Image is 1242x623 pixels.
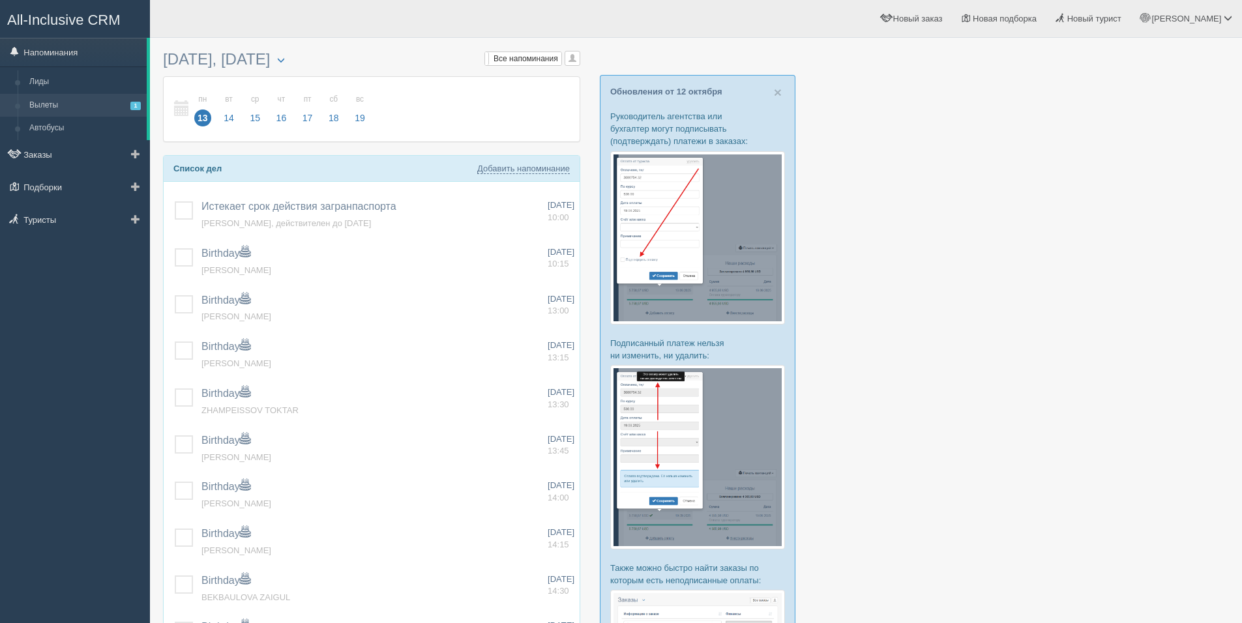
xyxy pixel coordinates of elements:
a: ZHAMPEISSOV TOKTAR [201,405,299,415]
a: [PERSON_NAME] [201,358,271,368]
span: 18 [325,109,342,126]
span: [DATE] [548,480,574,490]
span: [DATE] [548,527,574,537]
h3: [DATE], [DATE] [163,51,580,70]
span: 13 [194,109,211,126]
small: ср [246,94,263,105]
span: 17 [299,109,316,126]
span: Новый турист [1067,14,1121,23]
span: [DATE] [548,247,574,257]
a: [DATE] 13:45 [548,433,574,457]
span: 14:15 [548,540,569,549]
span: Новый заказ [893,14,943,23]
span: 13:45 [548,446,569,456]
span: 16 [273,109,290,126]
p: Также можно быстро найти заказы по которым есть неподписанные оплаты: [610,562,785,587]
span: Birthday [201,295,250,306]
p: Подписанный платеж нельзя ни изменить, ни удалить: [610,337,785,362]
span: 19 [351,109,368,126]
a: [DATE] 14:00 [548,480,574,504]
a: [DATE] 13:15 [548,340,574,364]
small: сб [325,94,342,105]
a: пн 13 [190,87,215,132]
span: All-Inclusive CRM [7,12,121,28]
a: All-Inclusive CRM [1,1,149,36]
a: Birthday [201,248,250,259]
span: 1 [130,102,141,110]
a: вс 19 [347,87,369,132]
a: вт 14 [216,87,241,132]
a: Добавить напоминание [477,164,570,174]
a: [PERSON_NAME], действителен до [DATE] [201,218,371,228]
span: 10:00 [548,212,569,222]
a: [DATE] 14:30 [548,573,574,598]
small: вс [351,94,368,105]
p: Руководитель агентства или бухгалтер могут подписывать (подтверждать) платежи в заказах: [610,110,785,147]
a: [DATE] 10:15 [548,246,574,270]
a: Вылеты1 [23,94,147,117]
span: [PERSON_NAME] [1151,14,1221,23]
a: Истекает срок действия загранпаспорта [201,201,396,212]
a: чт 16 [269,87,294,132]
a: [DATE] 13:30 [548,386,574,411]
span: Birthday [201,435,250,446]
a: сб 18 [321,87,346,132]
a: Birthday [201,388,250,399]
span: [DATE] [548,340,574,350]
a: [DATE] 13:00 [548,293,574,317]
button: Close [774,85,782,99]
span: [DATE] [548,574,574,584]
a: [PERSON_NAME] [201,499,271,508]
a: [PERSON_NAME] [201,265,271,275]
a: [DATE] 14:15 [548,527,574,551]
a: ср 15 [243,87,267,132]
a: Лиды [23,70,147,94]
img: %D0%BF%D0%BE%D0%B4%D1%82%D0%B2%D0%B5%D1%80%D0%B6%D0%B4%D0%B5%D0%BD%D0%B8%D0%B5-%D0%BE%D0%BF%D0%BB... [610,365,785,549]
a: [PERSON_NAME] [201,311,271,321]
span: [DATE] [548,434,574,444]
a: Обновления от 12 октября [610,87,722,96]
span: [DATE] [548,387,574,397]
small: чт [273,94,290,105]
a: Birthday [201,575,250,586]
span: 13:00 [548,306,569,315]
span: 14 [220,109,237,126]
img: %D0%BF%D0%BE%D0%B4%D1%82%D0%B2%D0%B5%D1%80%D0%B6%D0%B4%D0%B5%D0%BD%D0%B8%D0%B5-%D0%BE%D0%BF%D0%BB... [610,151,785,325]
a: [PERSON_NAME] [201,545,271,555]
a: [PERSON_NAME] [201,452,271,462]
span: 13:30 [548,399,569,409]
a: Birthday [201,481,250,492]
a: Birthday [201,528,250,539]
span: [DATE] [548,294,574,304]
span: Новая подборка [973,14,1037,23]
small: вт [220,94,237,105]
a: пт 17 [295,87,320,132]
a: BEKBAULOVA ZAIGUL [201,592,290,602]
a: Автобусы [23,117,147,140]
span: Все напоминания [494,54,558,63]
span: × [774,85,782,100]
small: пт [299,94,316,105]
a: [DATE] 10:00 [548,199,574,224]
span: 15 [246,109,263,126]
span: 14:30 [548,586,569,596]
a: Birthday [201,341,250,352]
span: 10:15 [548,259,569,268]
span: [DATE] [548,200,574,210]
b: Список дел [173,164,222,173]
